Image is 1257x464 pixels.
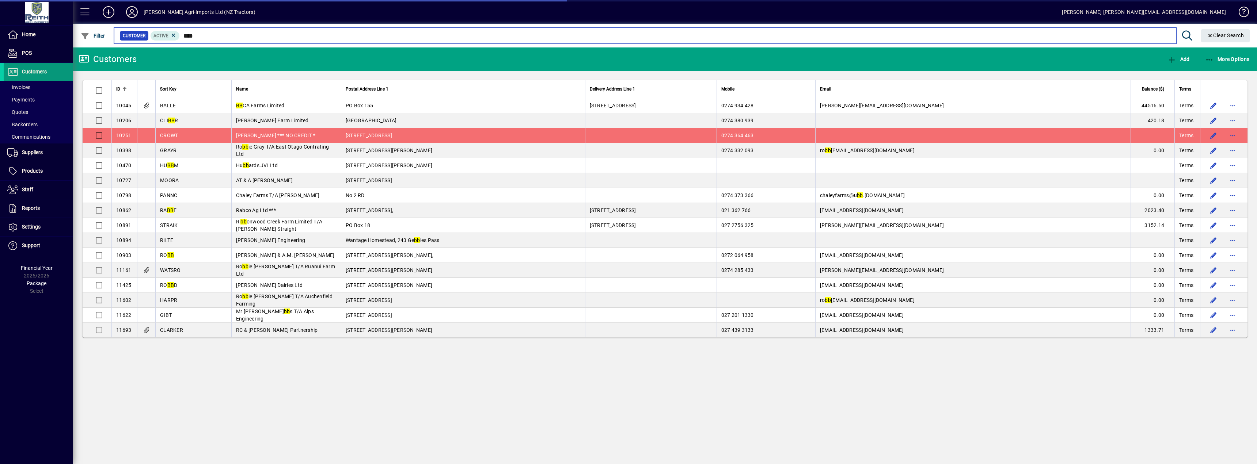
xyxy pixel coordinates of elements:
[236,144,329,157] span: Ro ie Gray T/A East Otago Contrating Ltd
[1179,237,1193,244] span: Terms
[1131,263,1174,278] td: 0.00
[1227,309,1238,321] button: More options
[4,26,73,44] a: Home
[1227,160,1238,171] button: More options
[1208,294,1219,306] button: Edit
[22,69,47,74] span: Customers
[236,133,315,138] span: [PERSON_NAME] *** NO CREDIT *
[1208,189,1219,201] button: Edit
[346,85,388,93] span: Postal Address Line 1
[590,207,636,213] span: [STREET_ADDRESS]
[346,312,392,318] span: [STREET_ADDRESS]
[721,327,754,333] span: 027 439 3133
[1179,117,1193,124] span: Terms
[1227,279,1238,291] button: More options
[116,133,131,138] span: 10251
[346,207,393,213] span: [STREET_ADDRESS],
[820,312,904,318] span: [EMAIL_ADDRESS][DOMAIN_NAME]
[22,224,41,230] span: Settings
[825,297,831,303] em: bb
[160,162,178,168] span: HU M
[1179,102,1193,109] span: Terms
[346,297,392,303] span: [STREET_ADDRESS]
[168,118,175,123] em: BB
[4,93,73,106] a: Payments
[1227,324,1238,336] button: More options
[1203,53,1252,66] button: More Options
[151,31,180,41] mat-chip: Activation Status: Active
[820,327,904,333] span: [EMAIL_ADDRESS][DOMAIN_NAME]
[4,44,73,62] a: POS
[21,265,53,271] span: Financial Year
[1208,175,1219,186] button: Edit
[160,267,181,273] span: WATSRO
[1179,326,1193,334] span: Terms
[1131,293,1174,308] td: 0.00
[160,118,178,123] span: CLI R
[116,177,131,183] span: 10727
[160,85,176,93] span: Sort Key
[721,207,751,213] span: 021 362 766
[346,103,373,108] span: PO Box 155
[236,294,333,307] span: Ro ie [PERSON_NAME] T/A Auchenfield Farming
[346,267,432,273] span: [STREET_ADDRESS][PERSON_NAME]
[81,33,105,39] span: Filter
[346,162,432,168] span: [STREET_ADDRESS][PERSON_NAME]
[116,103,131,108] span: 10045
[236,308,314,322] span: Mr [PERSON_NAME] s T/A Alps Engineering
[167,162,174,168] em: BB
[346,327,432,333] span: [STREET_ADDRESS][PERSON_NAME]
[1179,222,1193,229] span: Terms
[346,282,432,288] span: [STREET_ADDRESS][PERSON_NAME]
[1131,113,1174,128] td: 420.18
[116,85,133,93] div: ID
[7,97,35,103] span: Payments
[1227,145,1238,156] button: More options
[346,133,392,138] span: [STREET_ADDRESS]
[1179,132,1193,139] span: Terms
[79,53,137,65] div: Customers
[1131,203,1174,218] td: 2023.40
[721,252,754,258] span: 0272 064 958
[1208,115,1219,126] button: Edit
[22,168,43,174] span: Products
[1208,234,1219,246] button: Edit
[1062,6,1226,18] div: [PERSON_NAME] [PERSON_NAME][EMAIL_ADDRESS][DOMAIN_NAME]
[160,327,183,333] span: CLARKER
[1227,115,1238,126] button: More options
[1131,188,1174,203] td: 0.00
[116,118,131,123] span: 10206
[116,252,131,258] span: 10903
[4,218,73,236] a: Settings
[123,32,145,39] span: Customer
[116,327,131,333] span: 11693
[1227,294,1238,306] button: More options
[1208,145,1219,156] button: Edit
[160,282,177,288] span: RO D
[1208,309,1219,321] button: Edit
[1208,264,1219,276] button: Edit
[1179,162,1193,169] span: Terms
[22,31,35,37] span: Home
[1167,56,1189,62] span: Add
[116,267,131,273] span: 11161
[820,85,831,93] span: Email
[857,192,863,198] em: bb
[1227,234,1238,246] button: More options
[1131,98,1174,113] td: 44516.50
[160,147,176,153] span: GRAYR
[1233,1,1248,25] a: Knowledge Base
[22,50,32,56] span: POS
[160,312,172,318] span: GIBT
[346,177,392,183] span: [STREET_ADDRESS]
[120,5,144,19] button: Profile
[1179,281,1193,289] span: Terms
[167,252,174,258] em: BB
[1227,100,1238,111] button: More options
[160,133,178,138] span: CROWT
[346,237,440,243] span: Wantage Homestead, 243 Ge ies Pass
[236,162,278,168] span: Hu ards JVI Ltd
[721,133,754,138] span: 0274 364 463
[1179,192,1193,199] span: Terms
[820,252,904,258] span: [EMAIL_ADDRESS][DOMAIN_NAME]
